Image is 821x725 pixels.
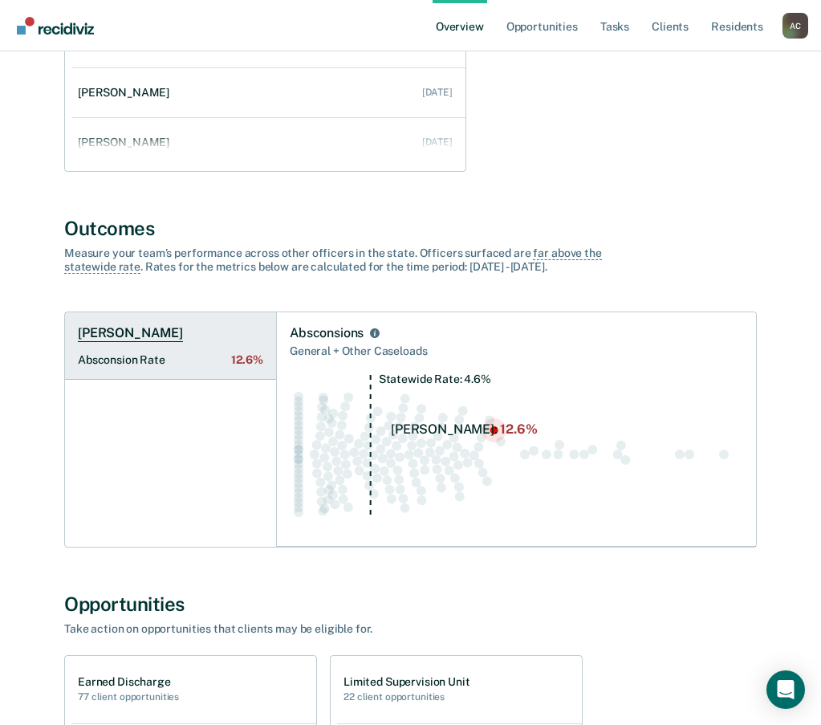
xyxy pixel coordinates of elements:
[290,341,743,361] div: General + Other Caseloads
[766,670,805,709] div: Open Intercom Messenger
[78,86,176,100] div: [PERSON_NAME]
[343,691,470,703] h2: 22 client opportunities
[78,675,179,689] h1: Earned Discharge
[64,246,602,274] span: far above the statewide rate
[367,325,383,341] button: Absconsions
[422,136,453,148] div: [DATE]
[64,593,757,616] div: Opportunities
[78,325,183,341] h1: [PERSON_NAME]
[64,246,626,274] div: Measure your team’s performance across other officer s in the state. Officer s surfaced are . Rat...
[343,675,470,689] h1: Limited Supervision Unit
[64,217,757,240] div: Outcomes
[78,691,179,703] h2: 77 client opportunities
[290,374,743,533] div: Swarm plot of all absconsion rates in the state for NOT_SEX_OFFENSE caseloads, highlighting value...
[422,87,453,98] div: [DATE]
[71,70,465,116] a: [PERSON_NAME] [DATE]
[782,13,808,39] button: Profile dropdown button
[78,353,263,367] h2: Absconsion Rate
[65,312,276,380] a: [PERSON_NAME]Absconsion Rate12.6%
[782,13,808,39] div: A C
[17,17,94,35] img: Recidiviz
[379,373,491,385] tspan: Statewide Rate: 4.6%
[64,622,626,636] div: Take action on opportunities that clients may be eligible for.
[78,136,176,149] div: [PERSON_NAME]
[71,120,465,165] a: [PERSON_NAME] [DATE]
[290,325,364,341] div: Absconsions
[231,353,263,367] span: 12.6%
